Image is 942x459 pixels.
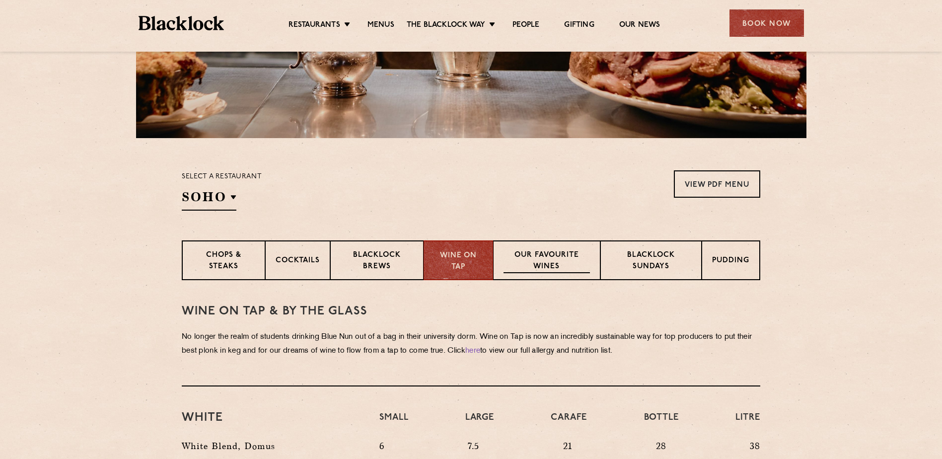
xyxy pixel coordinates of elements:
[465,347,480,355] a: here
[465,411,494,434] h4: Large
[379,411,408,434] h4: Small
[182,170,262,183] p: Select a restaurant
[434,250,483,273] p: Wine on Tap
[182,305,760,318] h3: WINE on tap & by the glass
[674,170,760,198] a: View PDF Menu
[407,20,485,31] a: The Blacklock Way
[619,20,660,31] a: Our News
[512,20,539,31] a: People
[182,188,236,211] h2: SOHO
[551,411,587,434] h4: Carafe
[504,250,589,273] p: Our favourite wines
[564,20,594,31] a: Gifting
[139,16,224,30] img: BL_Textured_Logo-footer-cropped.svg
[193,250,255,273] p: Chops & Steaks
[289,20,340,31] a: Restaurants
[182,411,364,424] h3: White
[182,330,760,358] p: No longer the realm of students drinking Blue Nun out of a bag in their university dorm. Wine on ...
[341,250,413,273] p: Blacklock Brews
[729,9,804,37] div: Book Now
[712,255,749,268] p: Pudding
[735,411,760,434] h4: Litre
[182,439,364,453] p: White Blend, Domus
[611,250,691,273] p: Blacklock Sundays
[644,411,679,434] h4: Bottle
[276,255,320,268] p: Cocktails
[367,20,394,31] a: Menus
